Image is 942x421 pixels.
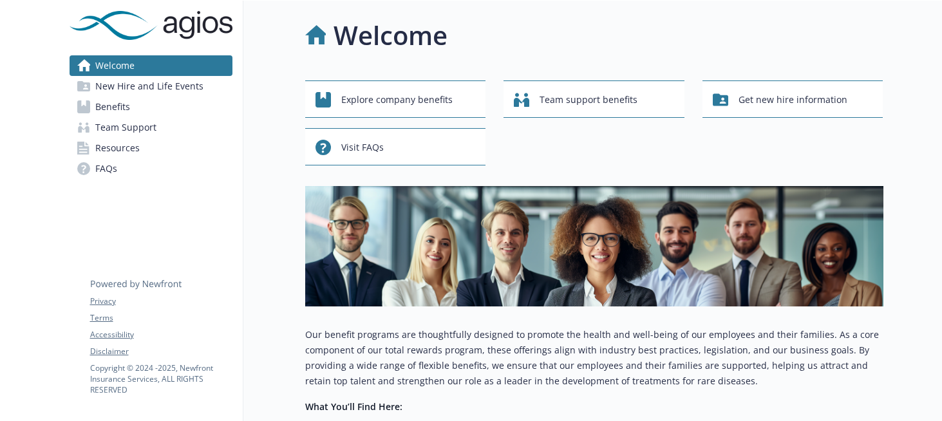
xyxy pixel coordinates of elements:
span: Explore company benefits [341,88,453,112]
a: Welcome [70,55,232,76]
p: Copyright © 2024 - 2025 , Newfront Insurance Services, ALL RIGHTS RESERVED [90,362,232,395]
a: FAQs [70,158,232,179]
p: Our benefit programs are thoughtfully designed to promote the health and well-being of our employ... [305,327,883,389]
a: New Hire and Life Events [70,76,232,97]
span: Visit FAQs [341,135,384,160]
button: Explore company benefits [305,80,486,118]
span: Get new hire information [739,88,847,112]
a: Team Support [70,117,232,138]
a: Resources [70,138,232,158]
span: Benefits [95,97,130,117]
strong: What You’ll Find Here: [305,400,402,413]
span: Team support benefits [540,88,637,112]
span: Team Support [95,117,156,138]
span: FAQs [95,158,117,179]
a: Accessibility [90,329,232,341]
button: Visit FAQs [305,128,486,165]
span: New Hire and Life Events [95,76,203,97]
span: Welcome [95,55,135,76]
a: Benefits [70,97,232,117]
span: Resources [95,138,140,158]
a: Disclaimer [90,346,232,357]
h1: Welcome [334,16,447,55]
button: Team support benefits [504,80,684,118]
img: overview page banner [305,186,883,306]
a: Terms [90,312,232,324]
a: Privacy [90,295,232,307]
button: Get new hire information [702,80,883,118]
